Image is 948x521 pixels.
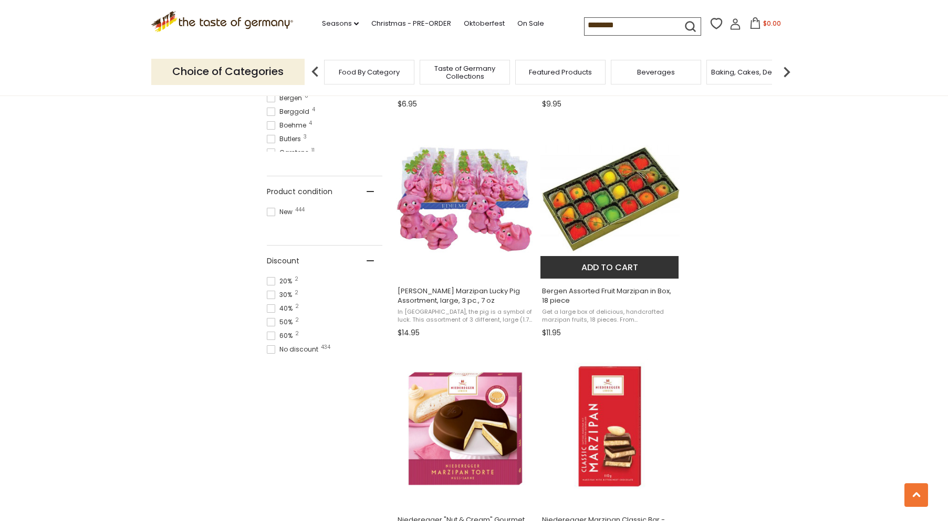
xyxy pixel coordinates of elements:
span: 444 [295,207,305,212]
img: Funsch Marzipan Lucky Pig Assortment, large, 3 pc., 7 oz [396,130,535,269]
span: 434 [321,345,330,350]
span: 8 [305,93,308,99]
span: 50% [267,317,296,327]
a: Bergen Assorted Fruit Marzipan in Box, 18 piece [540,121,680,342]
a: On Sale [517,18,544,29]
span: $14.95 [398,327,420,338]
a: Taste of Germany Collections [423,65,507,80]
a: Funsch Marzipan Lucky Pig Assortment, large, 3 pc., 7 oz [396,121,535,342]
img: next arrow [776,61,797,82]
span: 40% [267,304,296,313]
span: 4 [312,107,315,112]
img: previous arrow [305,61,326,82]
a: Beverages [637,68,675,76]
a: Seasons [322,18,359,29]
span: 2 [295,317,299,323]
img: Niederegger Marzipan Classic Bar - Bittersweet 3.8 oz [540,359,680,498]
a: Oktoberfest [464,18,505,29]
span: Product condition [267,186,332,197]
span: Carstens [267,148,312,157]
span: Get a large box of delicious, handcrafted marzipan fruits, 18 pieces. From [GEOGRAPHIC_DATA], bas... [542,308,678,324]
span: 20% [267,277,295,286]
span: 2 [295,290,298,295]
span: 2 [295,331,299,336]
span: [PERSON_NAME] Marzipan Lucky Pig Assortment, large, 3 pc., 7 oz [398,286,534,305]
span: Berggold [267,107,312,116]
a: Featured Products [529,68,592,76]
img: Niederegger Nut & Cream Marzipan Torte [396,359,535,498]
span: In [GEOGRAPHIC_DATA], the pig is a symbol of luck. This assortment of 3 different, large (1.76 oz... [398,308,534,324]
span: $6.95 [398,99,417,110]
span: 3 [304,134,307,140]
span: 4 [309,121,312,126]
button: Add to cart [540,256,679,279]
span: Bergen [267,93,305,103]
span: No discount [267,345,321,354]
p: Choice of Categories [151,59,305,84]
a: Baking, Cakes, Desserts [711,68,793,76]
a: Christmas - PRE-ORDER [371,18,451,29]
span: Butlers [267,134,304,144]
a: Food By Category [339,68,400,76]
button: $0.00 [743,17,788,33]
span: 2 [295,304,299,309]
span: Bergen Assorted Fruit Marzipan in Box, 18 piece [542,286,678,305]
span: $9.95 [542,99,561,110]
span: 60% [267,331,296,341]
span: 30% [267,290,295,300]
span: $11.95 [542,327,561,338]
span: Boehme [267,121,309,130]
span: Discount [267,256,299,267]
span: $0.00 [763,19,781,28]
img: Bergen Mixed Fruit Marzipan Box [540,130,680,269]
span: 11 [311,148,315,153]
span: New [267,207,296,217]
span: 2 [295,277,298,282]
